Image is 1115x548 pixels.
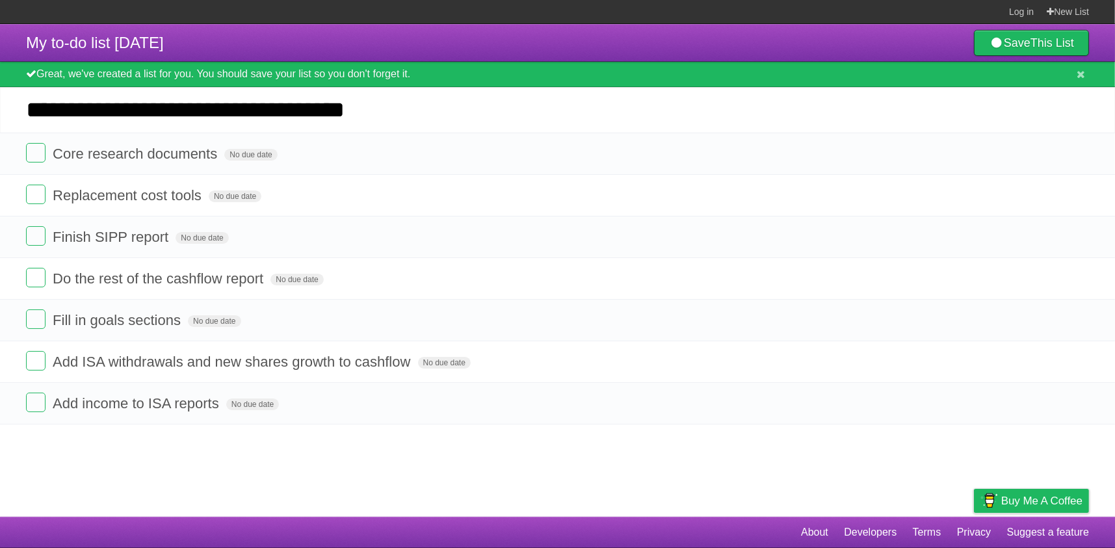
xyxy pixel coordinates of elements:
a: About [801,520,828,545]
span: Core research documents [53,146,220,162]
span: No due date [188,315,241,327]
b: This List [1030,36,1074,49]
a: Suggest a feature [1007,520,1089,545]
span: Add ISA withdrawals and new shares growth to cashflow [53,354,413,370]
span: Add income to ISA reports [53,395,222,411]
img: Buy me a coffee [980,489,998,512]
span: Replacement cost tools [53,187,205,203]
span: Buy me a coffee [1001,489,1082,512]
span: Finish SIPP report [53,229,172,245]
a: Buy me a coffee [974,489,1089,513]
label: Done [26,351,46,371]
a: SaveThis List [974,30,1089,56]
span: No due date [224,149,277,161]
span: No due date [209,190,261,202]
span: No due date [270,274,323,285]
a: Terms [913,520,941,545]
span: Do the rest of the cashflow report [53,270,267,287]
label: Done [26,309,46,329]
span: Fill in goals sections [53,312,184,328]
a: Developers [844,520,897,545]
label: Done [26,268,46,287]
span: No due date [226,398,279,410]
span: No due date [176,232,228,244]
span: My to-do list [DATE] [26,34,164,51]
label: Done [26,143,46,163]
a: Privacy [957,520,991,545]
label: Done [26,185,46,204]
span: No due date [418,357,471,369]
label: Done [26,393,46,412]
label: Done [26,226,46,246]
